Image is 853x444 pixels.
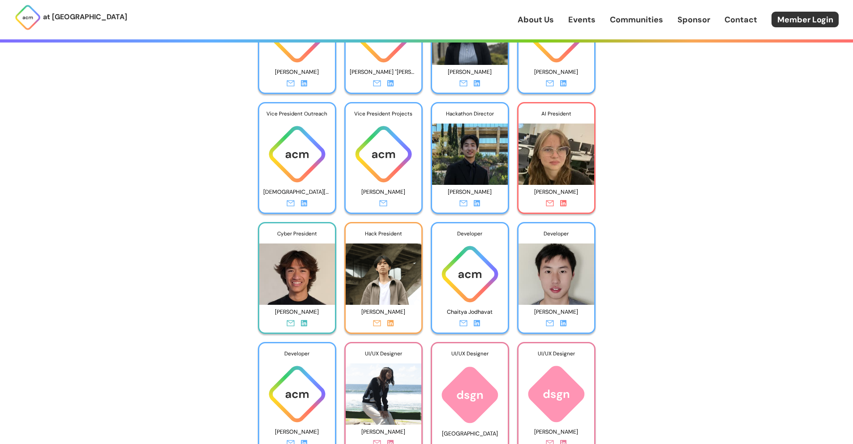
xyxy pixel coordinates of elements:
[519,116,594,185] img: Photo of Anya Chernova
[610,14,663,26] a: Communities
[263,305,331,319] p: [PERSON_NAME]
[350,305,417,319] p: [PERSON_NAME]
[259,124,335,185] img: ACM logo
[523,65,590,79] p: [PERSON_NAME]
[519,236,594,305] img: Photo of Max Weng
[432,103,508,124] div: Hackathon Director
[263,425,331,439] p: [PERSON_NAME]
[263,185,331,199] p: [DEMOGRAPHIC_DATA][PERSON_NAME]
[259,223,335,244] div: Cyber President
[432,364,508,426] img: ACM logo
[259,363,335,425] img: ACM logo
[523,185,590,199] p: [PERSON_NAME]
[14,4,127,31] a: at [GEOGRAPHIC_DATA]
[432,116,508,185] img: Photo of Andrew Zheng
[346,223,421,244] div: Hack President
[523,425,590,439] p: [PERSON_NAME]
[436,305,504,319] p: Chaitya Jodhavat
[346,356,421,425] img: Photo of Vivian Nguyen
[432,343,508,364] div: UI/UX Designer
[519,223,594,244] div: Developer
[350,65,417,79] p: [PERSON_NAME] "[PERSON_NAME]" [PERSON_NAME]
[259,236,335,305] img: Photo of Rollan Nguyen
[436,185,504,199] p: [PERSON_NAME]
[432,223,508,244] div: Developer
[518,14,554,26] a: About Us
[350,185,417,199] p: [PERSON_NAME]
[436,427,504,440] p: [GEOGRAPHIC_DATA]
[436,65,504,79] p: [PERSON_NAME]
[14,4,41,31] img: ACM Logo
[259,343,335,364] div: Developer
[772,12,839,27] a: Member Login
[568,14,596,26] a: Events
[43,11,127,23] p: at [GEOGRAPHIC_DATA]
[346,343,421,364] div: UI/UX Designer
[523,305,590,319] p: [PERSON_NAME]
[519,103,594,124] div: AI President
[724,14,757,26] a: Contact
[350,425,417,439] p: [PERSON_NAME]
[346,103,421,124] div: Vice President Projects
[346,124,421,185] img: ACM logo
[432,243,508,305] img: ACM logo
[346,236,421,305] img: Photo of Nathan Wang
[519,363,594,425] img: ACM logo
[677,14,710,26] a: Sponsor
[259,103,335,124] div: Vice President Outreach
[519,343,594,364] div: UI/UX Designer
[263,65,331,79] p: [PERSON_NAME]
